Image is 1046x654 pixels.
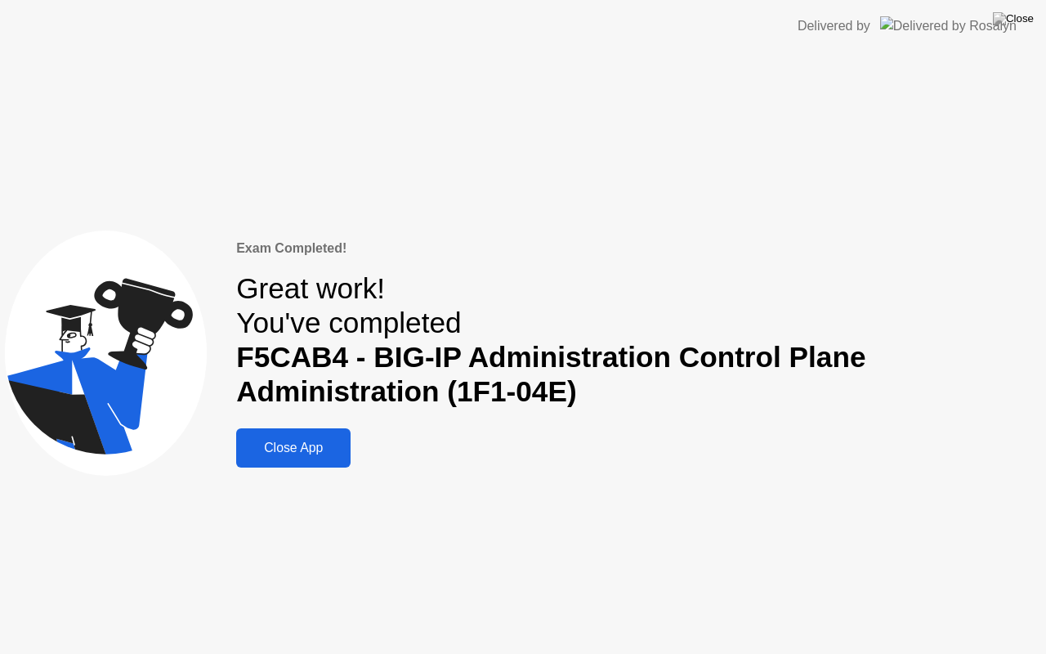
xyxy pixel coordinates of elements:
[798,16,870,36] div: Delivered by
[236,428,351,468] button: Close App
[993,12,1034,25] img: Close
[880,16,1017,35] img: Delivered by Rosalyn
[236,341,865,407] b: F5CAB4 - BIG-IP Administration Control Plane Administration (1F1-04E)
[241,441,346,455] div: Close App
[236,239,1041,258] div: Exam Completed!
[236,271,1041,410] div: Great work! You've completed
